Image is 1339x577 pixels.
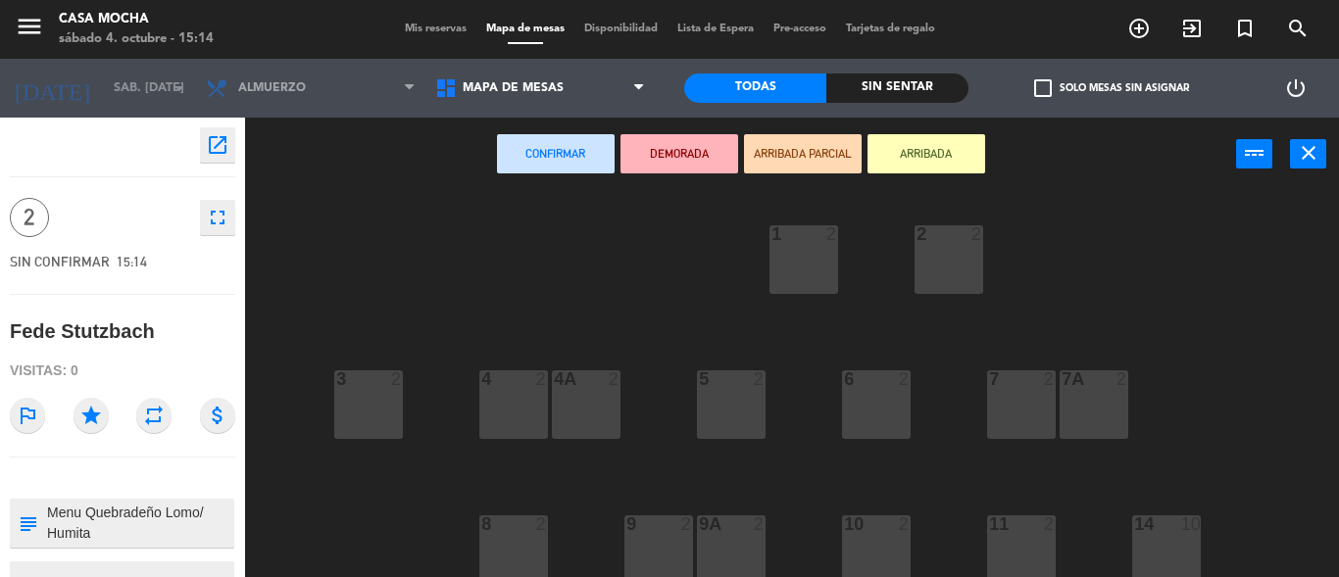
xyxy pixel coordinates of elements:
[1233,17,1257,40] i: turned_in_not
[1034,79,1189,97] label: Solo mesas sin asignar
[554,370,555,388] div: 4A
[1127,17,1151,40] i: add_circle_outline
[206,206,229,229] i: fullscreen
[168,76,191,100] i: arrow_drop_down
[536,370,548,388] div: 2
[826,225,838,243] div: 2
[917,225,917,243] div: 2
[754,515,766,533] div: 2
[1243,141,1266,165] i: power_input
[536,515,548,533] div: 2
[1134,515,1135,533] div: 14
[481,515,482,533] div: 8
[206,133,229,157] i: open_in_new
[971,225,983,243] div: 2
[497,134,615,173] button: Confirmar
[989,370,990,388] div: 7
[1044,370,1056,388] div: 2
[1297,141,1320,165] i: close
[1044,515,1056,533] div: 2
[681,515,693,533] div: 2
[1034,79,1052,97] span: check_box_outline_blank
[476,24,574,34] span: Mapa de mesas
[771,225,772,243] div: 1
[1116,370,1128,388] div: 2
[1236,139,1272,168] button: power_input
[238,81,306,95] span: Almuerzo
[391,370,403,388] div: 2
[684,73,826,103] div: Todas
[699,370,700,388] div: 5
[336,370,337,388] div: 3
[17,512,38,534] i: subject
[481,370,482,388] div: 4
[899,370,911,388] div: 2
[15,12,44,48] button: menu
[899,515,911,533] div: 2
[463,81,564,95] span: MAPA DE MESAS
[609,370,620,388] div: 2
[200,127,235,163] button: open_in_new
[1181,515,1201,533] div: 10
[59,10,214,29] div: Casa Mocha
[10,398,45,433] i: outlined_flag
[574,24,668,34] span: Disponibilidad
[200,398,235,433] i: attach_money
[395,24,476,34] span: Mis reservas
[10,315,155,348] div: Fede Stutzbach
[844,370,845,388] div: 6
[1284,76,1308,100] i: power_settings_new
[754,370,766,388] div: 2
[1290,139,1326,168] button: close
[59,29,214,49] div: sábado 4. octubre - 15:14
[744,134,862,173] button: ARRIBADA PARCIAL
[74,398,109,433] i: star
[136,398,172,433] i: repeat
[10,198,49,237] span: 2
[764,24,836,34] span: Pre-acceso
[699,515,700,533] div: 9A
[836,24,945,34] span: Tarjetas de regalo
[1286,17,1310,40] i: search
[826,73,968,103] div: Sin sentar
[117,254,147,269] span: 15:14
[10,354,235,388] div: Visitas: 0
[620,134,738,173] button: DEMORADA
[10,254,110,269] span: SIN CONFIRMAR
[868,134,985,173] button: ARRIBADA
[844,515,845,533] div: 10
[1180,17,1204,40] i: exit_to_app
[15,12,44,41] i: menu
[626,515,627,533] div: 9
[989,515,990,533] div: 11
[200,200,235,235] button: fullscreen
[668,24,764,34] span: Lista de Espera
[1062,370,1063,388] div: 7A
